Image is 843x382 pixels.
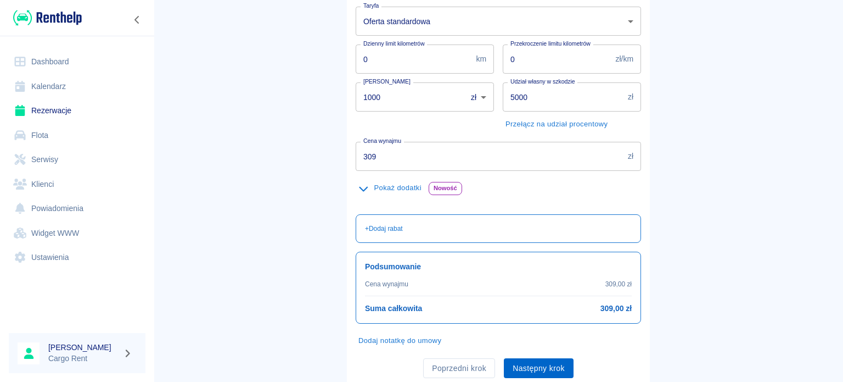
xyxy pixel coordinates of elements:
[9,245,145,270] a: Ustawienia
[13,9,82,27] img: Renthelp logo
[605,279,632,289] p: 309,00 zł
[363,2,379,10] label: Taryfa
[356,180,424,197] button: Pokaż dodatki
[429,182,462,194] span: Nowość
[365,224,403,234] p: + Dodaj rabat
[363,137,401,145] label: Cena wynajmu
[510,77,575,86] label: Udział własny w szkodzie
[48,353,119,364] p: Cargo Rent
[9,196,145,221] a: Powiadomienia
[510,40,591,48] label: Przekroczenie limitu kilometrów
[365,303,422,314] h6: Suma całkowita
[9,221,145,246] a: Widget WWW
[9,74,145,99] a: Kalendarz
[9,147,145,172] a: Serwisy
[129,13,145,27] button: Zwiń nawigację
[628,91,633,103] p: zł
[9,49,145,74] a: Dashboard
[363,77,411,86] label: [PERSON_NAME]
[9,9,82,27] a: Renthelp logo
[9,98,145,123] a: Rezerwacje
[356,7,641,36] div: Oferta standardowa
[600,303,632,314] h6: 309,00 zł
[628,151,633,162] p: zł
[504,358,574,379] button: Następny krok
[616,53,633,65] p: zł/km
[476,53,486,65] p: km
[9,172,145,197] a: Klienci
[363,40,425,48] label: Dzienny limit kilometrów
[356,333,444,350] button: Dodaj notatkę do umowy
[423,358,495,379] button: Poprzedni krok
[463,82,494,112] div: zł
[365,279,408,289] p: Cena wynajmu
[48,342,119,353] h6: [PERSON_NAME]
[503,116,610,133] button: Przełącz na udział procentowy
[9,123,145,148] a: Flota
[365,261,632,273] h6: Podsumowanie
